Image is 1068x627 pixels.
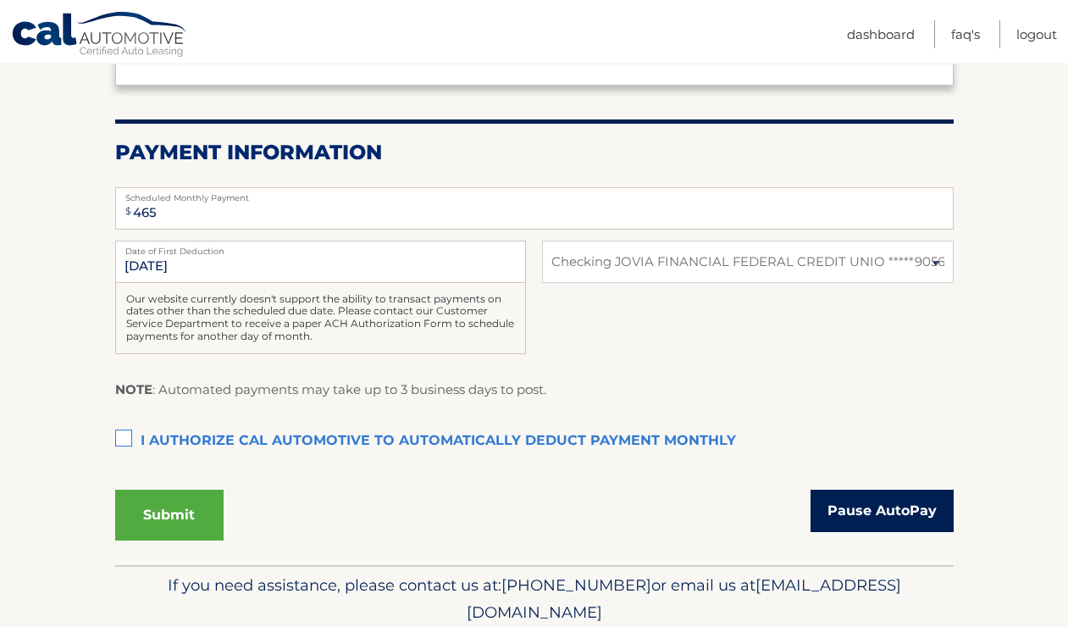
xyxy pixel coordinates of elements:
div: Our website currently doesn't support the ability to transact payments on dates other than the sc... [115,283,526,354]
label: I authorize cal automotive to automatically deduct payment monthly [115,424,954,458]
input: Payment Amount [115,187,954,230]
span: $ [120,192,136,230]
button: Submit [115,490,224,541]
label: Date of First Deduction [115,241,526,254]
a: Logout [1016,20,1057,48]
p: : Automated payments may take up to 3 business days to post. [115,379,546,401]
h2: Payment Information [115,140,954,165]
a: Pause AutoPay [811,490,954,532]
span: [EMAIL_ADDRESS][DOMAIN_NAME] [467,575,901,622]
strong: NOTE [115,381,152,397]
a: FAQ's [951,20,980,48]
a: Dashboard [847,20,915,48]
p: If you need assistance, please contact us at: or email us at [126,572,943,626]
span: [PHONE_NUMBER] [501,575,651,595]
label: Scheduled Monthly Payment [115,187,954,201]
input: Payment Date [115,241,526,283]
a: Cal Automotive [11,11,189,60]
